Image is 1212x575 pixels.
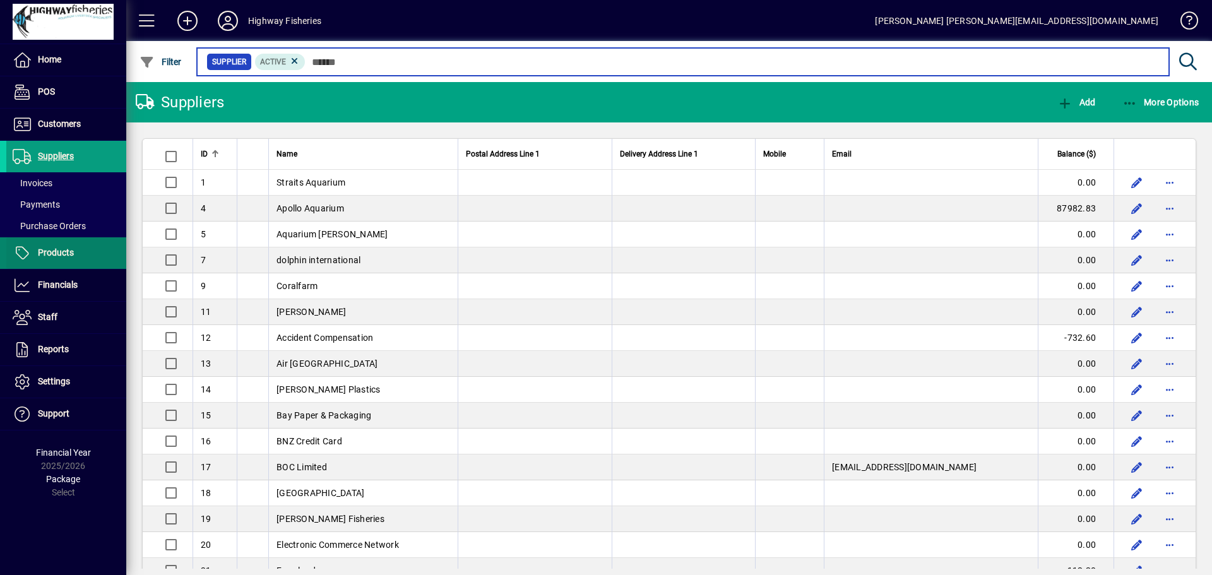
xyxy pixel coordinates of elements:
button: More options [1160,250,1180,270]
span: 4 [201,203,206,213]
button: Edit [1127,250,1147,270]
span: BNZ Credit Card [276,436,342,446]
span: [PERSON_NAME] Plastics [276,384,381,394]
a: Payments [6,194,126,215]
td: 0.00 [1038,506,1114,532]
button: More options [1160,328,1180,348]
span: Support [38,408,69,418]
span: 18 [201,488,211,498]
a: POS [6,76,126,108]
span: [GEOGRAPHIC_DATA] [276,488,364,498]
span: Accident Compensation [276,333,373,343]
button: Edit [1127,405,1147,425]
a: Financials [6,270,126,301]
span: 19 [201,514,211,524]
span: Package [46,474,80,484]
div: Email [832,147,1030,161]
span: Apollo Aquarium [276,203,344,213]
span: Invoices [13,178,52,188]
span: [EMAIL_ADDRESS][DOMAIN_NAME] [832,462,977,472]
span: dolphin international [276,255,360,265]
td: 0.00 [1038,351,1114,377]
span: Home [38,54,61,64]
mat-chip: Activation Status: Active [255,54,306,70]
td: 0.00 [1038,403,1114,429]
span: Settings [38,376,70,386]
button: More options [1160,198,1180,218]
a: Home [6,44,126,76]
button: Edit [1127,457,1147,477]
span: Suppliers [38,151,74,161]
button: More Options [1119,91,1203,114]
div: Highway Fisheries [248,11,321,31]
td: 0.00 [1038,170,1114,196]
a: Customers [6,109,126,140]
span: 9 [201,281,206,291]
span: 13 [201,359,211,369]
span: Filter [140,57,182,67]
div: Name [276,147,450,161]
td: 0.00 [1038,480,1114,506]
td: 0.00 [1038,454,1114,480]
td: 87982.83 [1038,196,1114,222]
a: Knowledge Base [1171,3,1196,44]
span: Balance ($) [1057,147,1096,161]
span: More Options [1122,97,1199,107]
span: 20 [201,540,211,550]
span: Straits Aquarium [276,177,345,187]
span: Purchase Orders [13,221,86,231]
span: 17 [201,462,211,472]
button: Edit [1127,483,1147,503]
button: Edit [1127,509,1147,529]
span: Air [GEOGRAPHIC_DATA] [276,359,377,369]
div: Balance ($) [1046,147,1107,161]
span: Active [260,57,286,66]
a: Reports [6,334,126,365]
td: 0.00 [1038,247,1114,273]
span: Electronic Commerce Network [276,540,399,550]
span: Aquarium [PERSON_NAME] [276,229,388,239]
a: Invoices [6,172,126,194]
button: Edit [1127,431,1147,451]
span: Supplier [212,56,246,68]
button: More options [1160,535,1180,555]
span: Financials [38,280,78,290]
span: 16 [201,436,211,446]
span: Reports [38,344,69,354]
td: 0.00 [1038,377,1114,403]
td: -732.60 [1038,325,1114,351]
button: Add [167,9,208,32]
span: 7 [201,255,206,265]
span: Mobile [763,147,786,161]
a: Staff [6,302,126,333]
span: 12 [201,333,211,343]
span: 1 [201,177,206,187]
td: 0.00 [1038,222,1114,247]
button: More options [1160,276,1180,296]
button: Edit [1127,353,1147,374]
span: POS [38,86,55,97]
a: Settings [6,366,126,398]
span: Bay Paper & Packaging [276,410,371,420]
div: Suppliers [136,92,224,112]
button: Edit [1127,172,1147,193]
button: More options [1160,379,1180,400]
td: 0.00 [1038,273,1114,299]
td: 0.00 [1038,299,1114,325]
button: More options [1160,405,1180,425]
button: Edit [1127,224,1147,244]
div: [PERSON_NAME] [PERSON_NAME][EMAIL_ADDRESS][DOMAIN_NAME] [875,11,1158,31]
button: Edit [1127,276,1147,296]
button: More options [1160,302,1180,322]
button: More options [1160,353,1180,374]
span: 11 [201,307,211,317]
button: More options [1160,509,1180,529]
button: More options [1160,224,1180,244]
span: 14 [201,384,211,394]
button: More options [1160,431,1180,451]
button: Edit [1127,535,1147,555]
button: More options [1160,483,1180,503]
span: Delivery Address Line 1 [620,147,698,161]
button: Profile [208,9,248,32]
button: Edit [1127,379,1147,400]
